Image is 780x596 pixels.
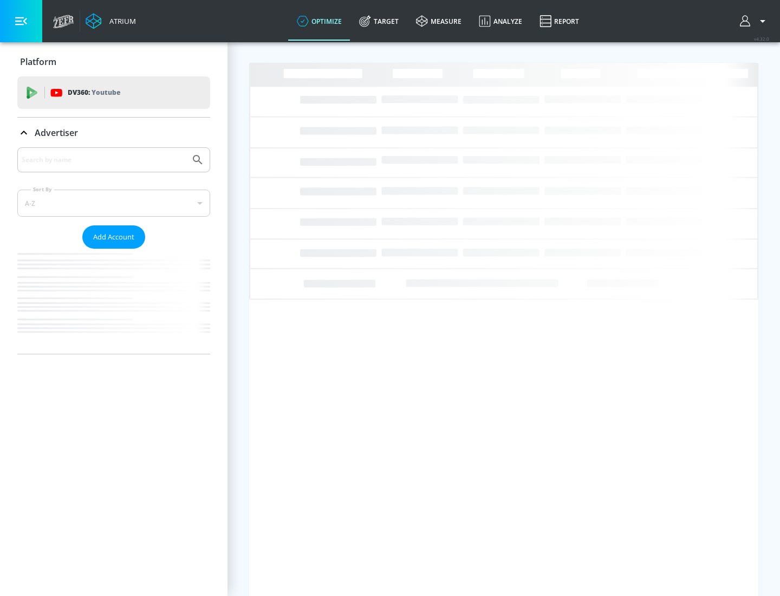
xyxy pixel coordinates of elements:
a: Target [350,2,407,41]
div: Platform [17,47,210,77]
div: Atrium [105,16,136,26]
p: Youtube [92,87,120,98]
button: Add Account [82,225,145,249]
span: v 4.32.0 [754,36,769,42]
span: Add Account [93,231,134,243]
div: A-Z [17,190,210,217]
input: Search by name [22,153,186,167]
div: DV360: Youtube [17,76,210,109]
a: optimize [288,2,350,41]
div: Advertiser [17,147,210,354]
p: DV360: [68,87,120,99]
a: Report [531,2,588,41]
p: Advertiser [35,127,78,139]
a: Analyze [470,2,531,41]
div: Advertiser [17,118,210,148]
p: Platform [20,56,56,68]
a: Atrium [86,13,136,29]
a: measure [407,2,470,41]
nav: list of Advertiser [17,249,210,354]
label: Sort By [31,186,54,193]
